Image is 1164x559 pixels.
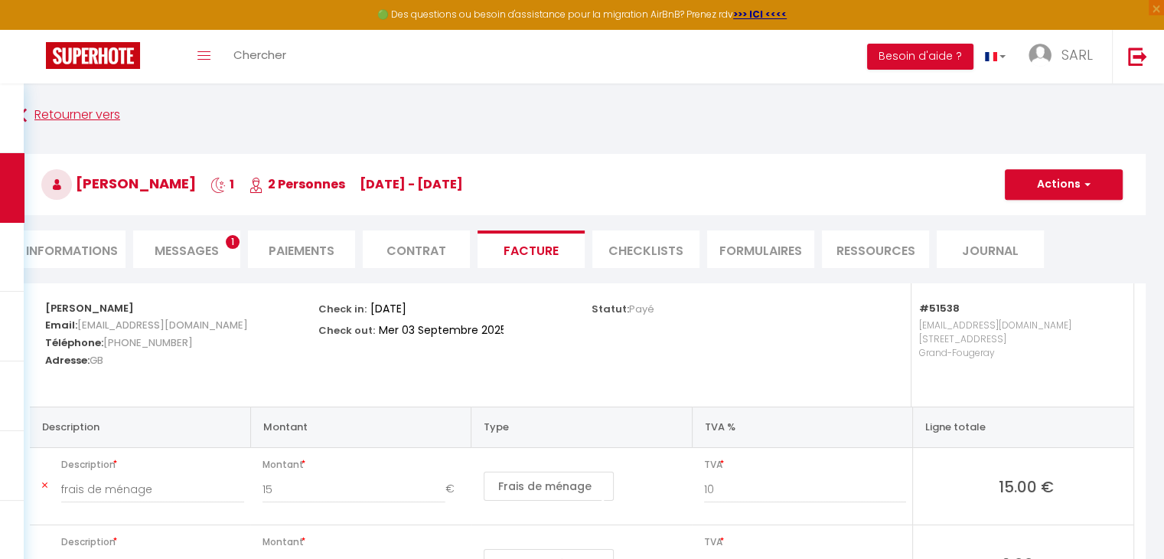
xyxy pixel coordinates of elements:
span: TVA [704,454,906,476]
span: Description [61,454,244,476]
a: Chercher [222,30,298,83]
button: Actions [1005,169,1123,200]
th: TVA % [692,407,912,447]
strong: Téléphone: [45,335,103,350]
p: Statut: [592,299,654,316]
th: Type [471,407,692,447]
span: Montant [262,531,465,553]
span: [DATE] - [DATE] [360,175,463,193]
img: ... [1029,44,1052,67]
img: logout [1128,47,1147,66]
span: Payé [629,302,654,316]
span: € [445,476,465,503]
li: Journal [937,230,1044,268]
span: 1 [226,235,240,249]
p: Check in: [318,299,367,316]
li: Contrat [363,230,470,268]
span: SARL [1061,45,1093,64]
th: Description [30,407,250,447]
a: ... SARL [1017,30,1112,83]
strong: [PERSON_NAME] [45,301,134,315]
span: [EMAIL_ADDRESS][DOMAIN_NAME] [77,314,248,336]
img: Super Booking [46,42,140,69]
strong: Email: [45,318,77,332]
span: GB [90,349,103,371]
span: 15.00 € [925,476,1127,497]
li: Paiements [248,230,355,268]
th: Ligne totale [913,407,1133,447]
li: Informations [18,230,126,268]
li: FORMULAIRES [707,230,814,268]
li: CHECKLISTS [592,230,699,268]
a: >>> ICI <<<< [733,8,787,21]
a: Retourner vers [18,102,1146,129]
span: 1 [210,175,234,193]
p: Check out: [318,320,375,338]
p: [EMAIL_ADDRESS][DOMAIN_NAME] [STREET_ADDRESS] Grand-Fougeray [919,315,1118,391]
span: 2 Personnes [249,175,345,193]
span: [PHONE_NUMBER] [103,332,193,354]
span: [PERSON_NAME] [41,174,196,193]
span: TVA [704,531,906,553]
button: Besoin d'aide ? [867,44,973,70]
strong: #51538 [919,301,960,315]
span: Chercher [233,47,286,63]
strong: Adresse: [45,353,90,368]
li: Ressources [822,230,929,268]
span: Montant [262,454,465,476]
span: Description [61,531,244,553]
span: Messages [155,242,219,260]
th: Montant [250,407,471,447]
li: Facture [478,230,585,268]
